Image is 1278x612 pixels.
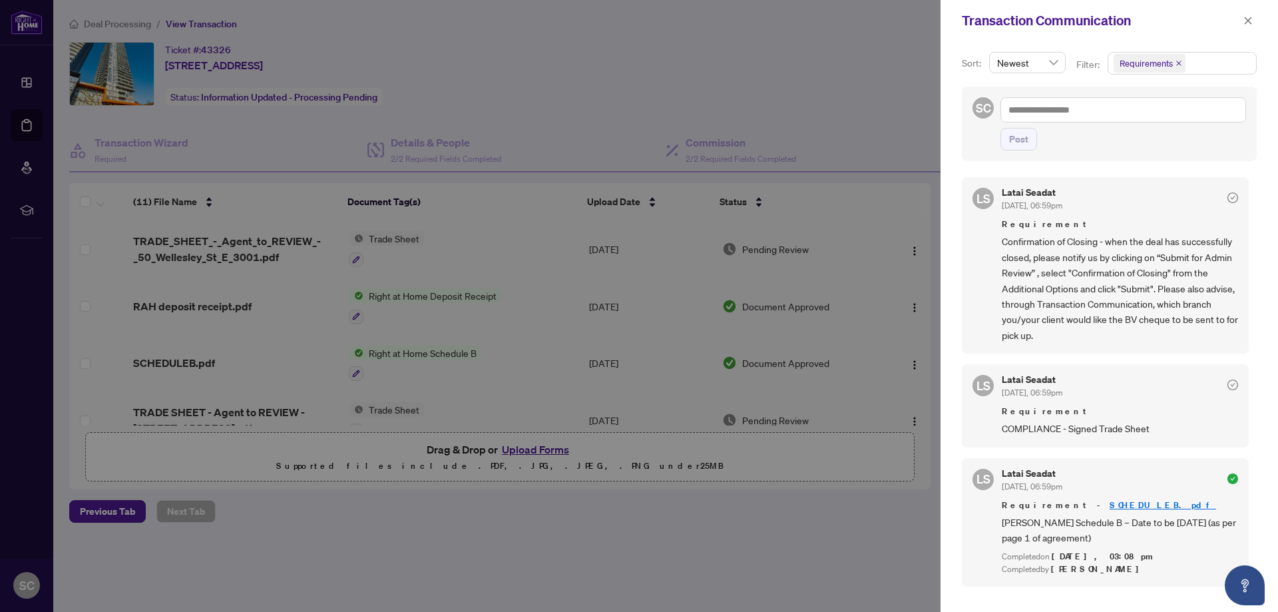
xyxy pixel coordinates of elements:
span: [PERSON_NAME] [1051,563,1146,575]
span: Requirement [1002,218,1238,231]
span: Requirement - [1002,499,1238,512]
div: Completed on [1002,551,1238,563]
button: Post [1000,128,1037,151]
p: Sort: [962,56,984,71]
h5: Latai Seadat [1002,469,1062,478]
span: COMPLIANCE - Signed Trade Sheet [1002,421,1238,436]
span: LS [976,469,990,488]
span: SC [976,99,991,117]
p: Filter: [1076,57,1102,72]
span: LS [976,189,990,208]
span: LS [976,376,990,395]
button: Open asap [1225,565,1265,605]
span: close [1243,16,1253,25]
span: check-circle [1227,380,1238,390]
span: close [1175,60,1182,67]
span: check-circle [1227,473,1238,484]
span: Requirement [1002,405,1238,418]
span: Newest [997,53,1058,73]
span: check-circle [1227,192,1238,203]
div: Completed by [1002,563,1238,576]
h5: Latai Seadat [1002,188,1062,197]
span: [PERSON_NAME] Schedule B – Date to be [DATE] (as per page 1 of agreement) [1002,515,1238,546]
div: Transaction Communication [962,11,1239,31]
span: Requirements [1120,57,1173,70]
span: Confirmation of Closing - when the deal has successfully closed, please notify us by clicking on ... [1002,234,1238,343]
span: [DATE], 06:59pm [1002,481,1062,491]
span: Requirements [1114,54,1185,73]
span: [DATE], 03:08pm [1052,551,1155,562]
span: [DATE], 06:59pm [1002,200,1062,210]
span: [DATE], 06:59pm [1002,388,1062,398]
h5: Latai Seadat [1002,375,1062,384]
a: SCHEDULEB.pdf [1110,499,1216,511]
